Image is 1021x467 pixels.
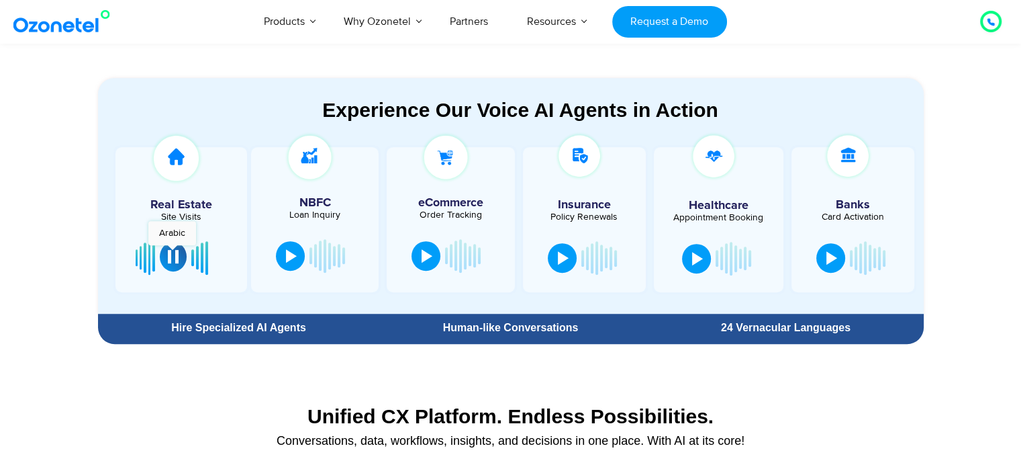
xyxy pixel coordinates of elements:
[664,200,773,212] h5: Healthcare
[612,6,727,38] a: Request a Demo
[258,210,372,220] div: Loan Inquiry
[258,197,372,209] h5: NBFC
[122,212,240,222] div: Site Visits
[111,98,930,122] div: Experience Our Voice AI Agents in Action
[798,199,908,211] h5: Banks
[379,323,641,333] div: Human-like Conversations
[122,199,240,211] h5: Real Estate
[530,212,639,222] div: Policy Renewals
[664,213,773,222] div: Appointment Booking
[798,212,908,222] div: Card Activation
[393,210,507,220] div: Order Tracking
[105,323,373,333] div: Hire Specialized AI Agents
[105,435,917,447] div: Conversations, data, workflows, insights, and decisions in one place. With AI at its core!
[105,405,917,428] div: Unified CX Platform. Endless Possibilities.
[530,199,639,211] h5: Insurance
[654,323,916,333] div: 24 Vernacular Languages
[393,197,507,209] h5: eCommerce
